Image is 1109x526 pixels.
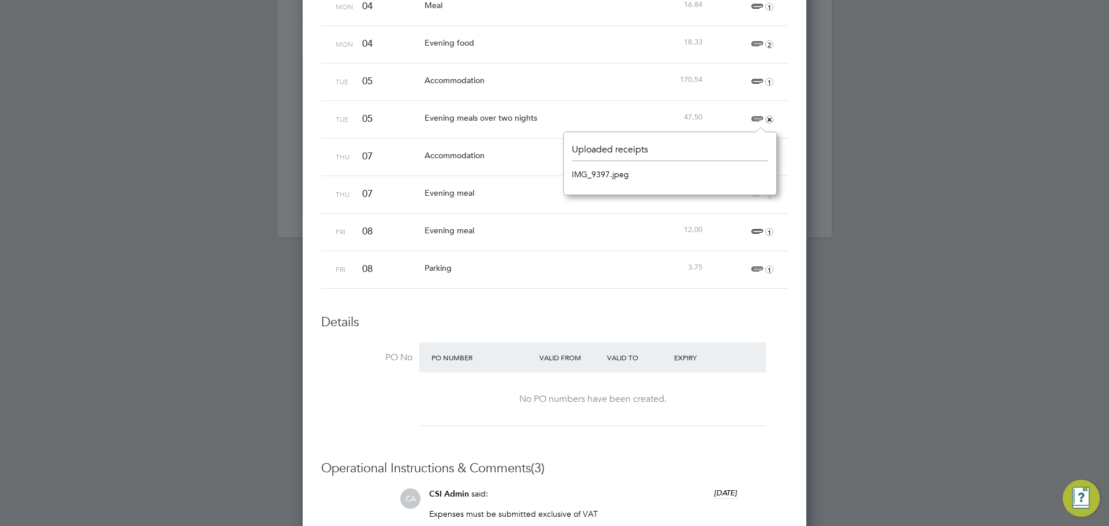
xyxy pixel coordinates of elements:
h3: Operational Instructions & Comments [321,460,788,477]
span: Mon [336,2,353,11]
span: 18.33 [684,37,702,47]
span: 08 [362,225,373,237]
i: 1 [765,266,773,274]
div: Valid To [604,347,672,368]
span: Evening food [425,38,474,48]
div: No PO numbers have been created. [431,393,754,405]
span: Parking [425,263,452,273]
header: Uploaded receipts [572,144,768,161]
span: 3.75 [688,262,702,272]
span: Tue [336,77,348,86]
i: + [764,114,775,125]
span: Evening meal [425,225,474,236]
span: said: [471,488,488,499]
span: Accommodation [425,150,485,161]
span: 08 [362,263,373,275]
span: [DATE] [714,488,737,498]
div: PO Number [429,347,537,368]
label: PO No [321,352,412,364]
span: 47.50 [684,112,702,122]
span: 04 [362,38,373,50]
span: Fri [336,227,345,236]
i: 1 [765,3,773,11]
span: Evening meal [425,188,474,198]
span: Evening meals over two nights [425,113,537,123]
span: 07 [362,188,373,200]
span: 12.00 [684,225,702,234]
span: 07 [362,150,373,162]
span: Tue [336,114,348,124]
i: 1 [765,78,773,86]
span: CA [400,488,420,509]
span: Fri [336,264,345,274]
span: Mon [336,39,353,49]
i: 1 [765,228,773,236]
h3: Details [321,314,788,331]
span: 05 [362,113,373,125]
i: 1 [765,191,773,199]
span: CSI Admin [429,489,469,499]
button: Engage Resource Center [1063,480,1100,517]
div: Expiry [671,347,739,368]
i: 2 [765,40,773,49]
span: 170.54 [680,74,702,84]
a: IMG_9397.jpeg [572,166,629,183]
span: Thu [336,152,349,161]
span: (3) [531,460,545,476]
p: Expenses must be submitted exclusive of VAT [429,509,737,519]
span: 05 [362,75,373,87]
span: Thu [336,189,349,199]
div: Valid From [537,347,604,368]
span: Accommodation [425,75,485,85]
